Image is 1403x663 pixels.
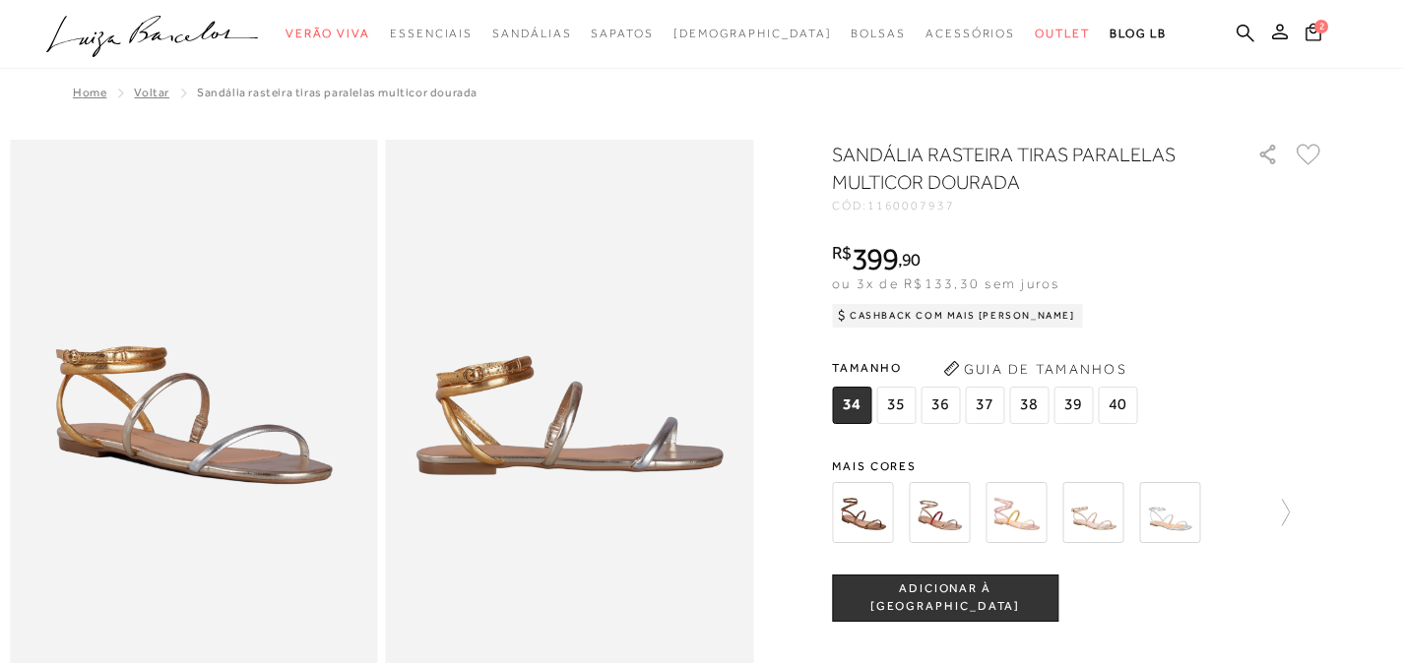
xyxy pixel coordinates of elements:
div: CÓD: [832,200,1226,211]
span: Acessórios [925,27,1015,40]
a: noSubCategoriesText [591,16,653,52]
div: Cashback com Mais [PERSON_NAME] [832,304,1083,328]
i: R$ [832,244,852,262]
span: 38 [1009,387,1049,424]
img: RASTEIRA METALIZADA BRONZE [832,482,893,543]
span: Mais cores [832,460,1324,472]
button: ADICIONAR À [GEOGRAPHIC_DATA] [832,574,1058,622]
span: Essenciais [390,27,473,40]
span: Outlet [1035,27,1090,40]
span: Verão Viva [286,27,370,40]
button: Guia de Tamanhos [936,353,1133,385]
span: 36 [921,387,960,424]
img: RASTEIRA METALIZADA ROSÉ [986,482,1047,543]
span: 1160007937 [867,199,955,212]
h1: SANDÁLIA RASTEIRA TIRAS PARALELAS MULTICOR DOURADA [832,141,1201,196]
span: Sapatos [591,27,653,40]
span: 2 [1314,20,1328,33]
span: SANDÁLIA RASTEIRA TIRAS PARALELAS MULTICOR DOURADA [197,86,478,99]
a: noSubCategoriesText [390,16,473,52]
img: RASTEIRA METALIZADA DOURADO [909,482,970,543]
button: 2 [1300,22,1327,48]
span: Sandálias [492,27,571,40]
span: 90 [902,249,921,270]
span: 39 [1053,387,1093,424]
span: 40 [1098,387,1137,424]
img: SANDÁLIA RASTEIRA EM METALIZADO DOURADO [1062,482,1123,543]
span: 34 [832,387,871,424]
a: noSubCategoriesText [286,16,370,52]
a: noSubCategoriesText [673,16,832,52]
span: 399 [852,241,898,276]
a: noSubCategoriesText [925,16,1015,52]
span: 35 [876,387,916,424]
img: SANDÁLIA RASTEIRA EM METALIZADO PRATA [1139,482,1200,543]
a: noSubCategoriesText [1035,16,1090,52]
span: ou 3x de R$133,30 sem juros [832,275,1059,291]
span: Tamanho [832,353,1142,383]
span: 37 [965,387,1004,424]
span: BLOG LB [1110,27,1167,40]
span: ADICIONAR À [GEOGRAPHIC_DATA] [833,580,1057,615]
a: BLOG LB [1110,16,1167,52]
a: Home [73,86,106,99]
a: Voltar [134,86,169,99]
span: Bolsas [851,27,906,40]
span: [DEMOGRAPHIC_DATA] [673,27,832,40]
i: , [898,251,921,269]
a: noSubCategoriesText [851,16,906,52]
a: noSubCategoriesText [492,16,571,52]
